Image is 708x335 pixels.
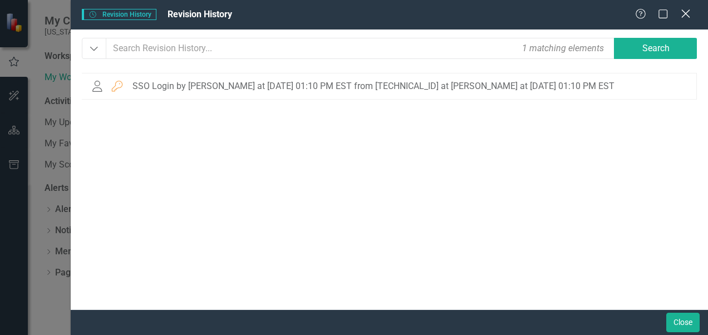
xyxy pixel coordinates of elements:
input: Search Revision History... [106,38,615,59]
div: 1 matching elements [519,39,607,57]
div: SSO Login by [PERSON_NAME] at [DATE] 01:10 PM EST from [TECHNICAL_ID] at [PERSON_NAME] at [DATE] ... [132,81,614,91]
button: Close [666,313,700,332]
span: Revision History [168,9,232,19]
span: Revision History [82,9,156,20]
button: Search [614,38,697,59]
